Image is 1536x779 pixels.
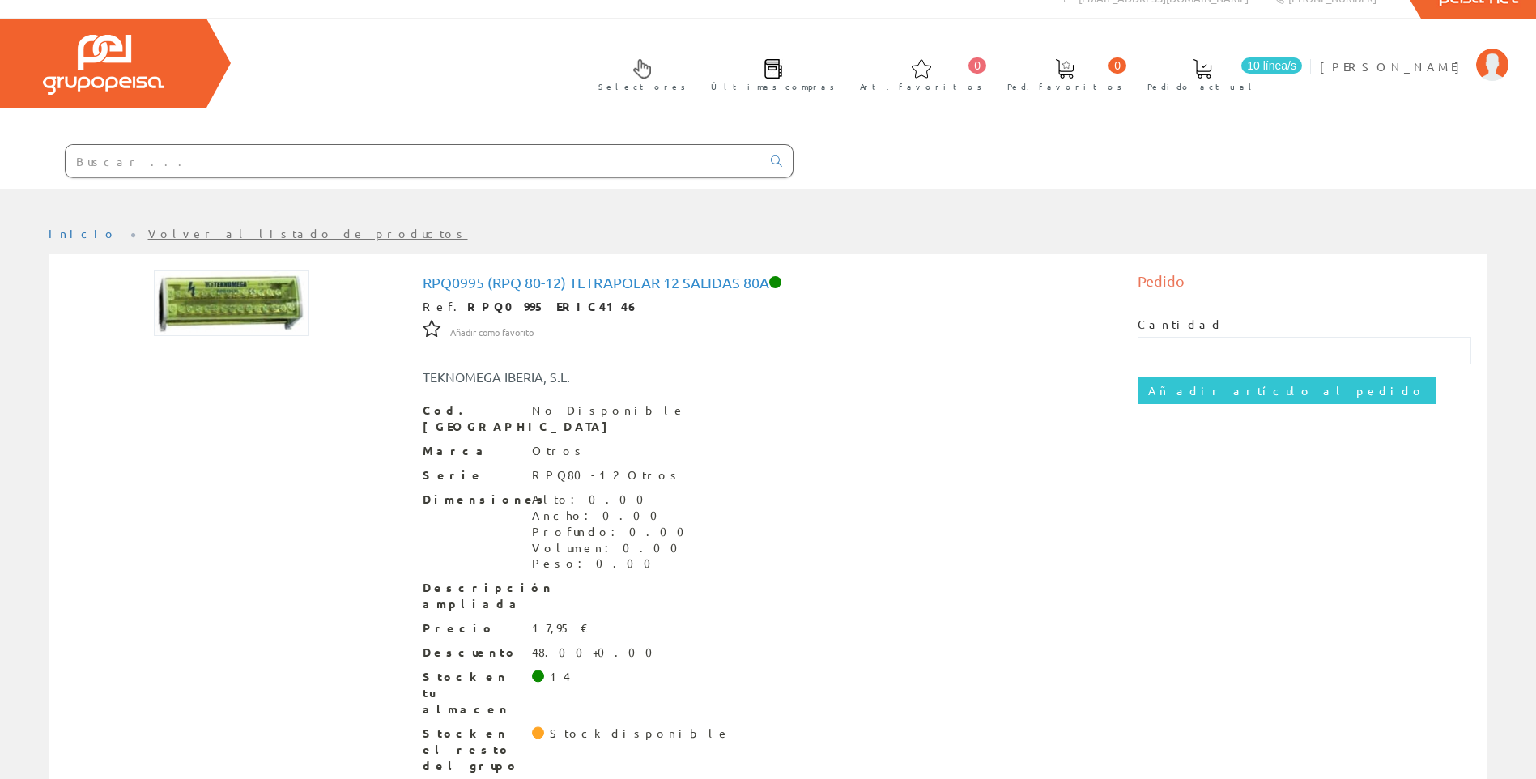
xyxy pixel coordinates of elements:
[532,492,694,508] div: Alto: 0.00
[1138,270,1471,300] div: Pedido
[582,45,694,101] a: Selectores
[532,443,586,459] div: Otros
[1320,58,1468,74] span: [PERSON_NAME]
[423,580,520,612] span: Descripción ampliada
[1147,79,1257,95] span: Pedido actual
[532,467,682,483] div: RPQ80-12 Otros
[423,669,520,717] span: Stock en tu almacen
[423,443,520,459] span: Marca
[423,645,520,661] span: Descuento
[148,226,468,241] a: Volver al listado de productos
[467,299,639,313] strong: RPQ0995 ERIC4146
[860,79,982,95] span: Art. favoritos
[532,524,694,540] div: Profundo: 0.00
[550,726,730,742] div: Stock disponible
[550,669,570,685] div: 14
[532,620,589,636] div: 17,95 €
[423,467,520,483] span: Serie
[49,226,117,241] a: Inicio
[1138,377,1436,404] input: Añadir artículo al pedido
[450,324,534,338] a: Añadir como favorito
[450,326,534,339] span: Añadir como favorito
[711,79,835,95] span: Últimas compras
[532,645,662,661] div: 48.00+0.00
[423,620,520,636] span: Precio
[43,35,164,95] img: Grupo Peisa
[423,402,520,435] span: Cod. [GEOGRAPHIC_DATA]
[1320,45,1508,61] a: [PERSON_NAME]
[968,57,986,74] span: 0
[1007,79,1122,95] span: Ped. favoritos
[532,402,686,419] div: No Disponible
[423,492,520,508] span: Dimensiones
[423,726,520,774] span: Stock en el resto del grupo
[532,540,694,556] div: Volumen: 0.00
[1138,317,1223,333] label: Cantidad
[423,299,1114,315] div: Ref.
[411,368,828,386] div: TEKNOMEGA IBERIA, S.L.
[1108,57,1126,74] span: 0
[598,79,686,95] span: Selectores
[66,145,761,177] input: Buscar ...
[532,556,694,572] div: Peso: 0.00
[1241,57,1302,74] span: 10 línea/s
[695,45,843,101] a: Últimas compras
[154,270,309,336] img: Foto artículo Rpq0995 (rpq 80-12) Tetrapolar 12 Salidas 80a (192x80.64)
[532,508,694,524] div: Ancho: 0.00
[423,275,1114,291] h1: Rpq0995 (rpq 80-12) Tetrapolar 12 Salidas 80a
[1131,45,1306,101] a: 10 línea/s Pedido actual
